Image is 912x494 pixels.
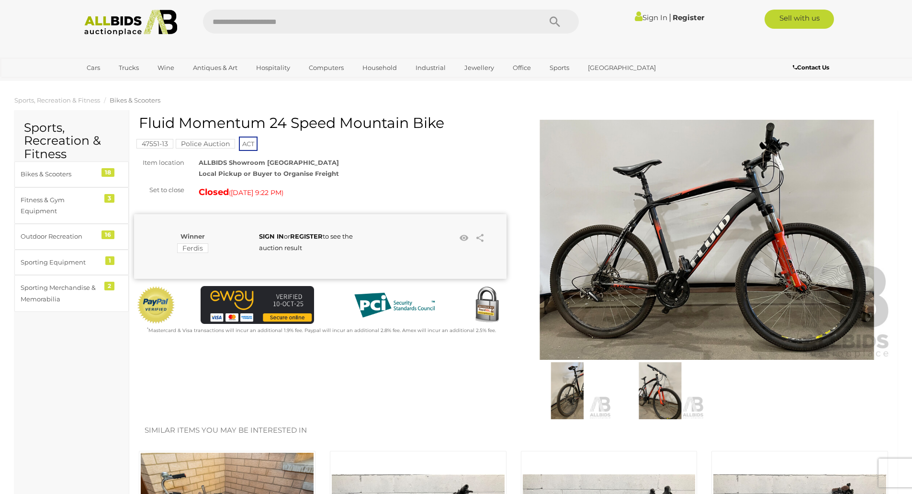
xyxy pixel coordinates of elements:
a: Police Auction [176,140,235,148]
div: Bikes & Scooters [21,169,100,180]
a: Jewellery [458,60,500,76]
span: | [669,12,671,23]
a: Bikes & Scooters 18 [14,161,129,187]
a: Sports, Recreation & Fitness [14,96,100,104]
a: Wine [151,60,180,76]
a: Cars [80,60,106,76]
img: eWAY Payment Gateway [201,286,314,324]
a: Register [673,13,704,22]
div: Sporting Equipment [21,257,100,268]
strong: Local Pickup or Buyer to Organise Freight [199,170,339,177]
a: Fitness & Gym Equipment 3 [14,187,129,224]
strong: ALLBIDS Showroom [GEOGRAPHIC_DATA] [199,159,339,166]
a: Household [356,60,403,76]
span: [DATE] 9:22 PM [231,188,281,197]
span: or to see the auction result [259,232,353,251]
div: Fitness & Gym Equipment [21,195,100,217]
img: Fluid Momentum 24 Speed Mountain Bike [616,362,704,419]
strong: Closed [199,187,229,197]
button: Search [531,10,579,34]
div: Set to close [127,184,191,195]
mark: Ferdis [177,243,208,253]
img: Official PayPal Seal [136,286,176,324]
a: SIGN IN [259,232,284,240]
a: Sporting Equipment 1 [14,250,129,275]
b: Winner [180,232,205,240]
h2: Similar items you may be interested in [145,426,882,435]
mark: 47551-13 [136,139,173,149]
a: Outdoor Recreation 16 [14,224,129,249]
a: Hospitality [250,60,296,76]
a: 47551-13 [136,140,173,148]
small: Mastercard & Visa transactions will incur an additional 1.9% fee. Paypal will incur an additional... [147,327,496,333]
div: 3 [104,194,114,203]
img: Allbids.com.au [79,10,183,36]
a: Office [507,60,537,76]
div: Item location [127,157,191,168]
a: REGISTER [290,232,323,240]
a: Trucks [113,60,145,76]
div: 1 [105,256,114,265]
div: 16 [101,230,114,239]
a: [GEOGRAPHIC_DATA] [582,60,662,76]
div: 2 [104,282,114,290]
h2: Sports, Recreation & Fitness [24,121,119,161]
img: PCI DSS compliant [347,286,442,324]
a: Sporting Merchandise & Memorabilia 2 [14,275,129,312]
li: Watch this item [457,231,471,245]
img: Fluid Momentum 24 Speed Mountain Bike [521,120,893,360]
a: Bikes & Scooters [110,96,160,104]
div: Sporting Merchandise & Memorabilia [21,282,100,305]
a: Sign In [635,13,667,22]
span: ( ) [229,189,283,196]
a: Industrial [409,60,452,76]
a: Contact Us [793,62,832,73]
img: Secured by Rapid SSL [468,286,506,324]
span: ACT [239,137,258,151]
img: Fluid Momentum 24 Speed Mountain Bike [523,362,611,419]
mark: Police Auction [176,139,235,149]
div: Outdoor Recreation [21,231,100,242]
a: Sell with us [765,10,834,29]
a: Sports [543,60,575,76]
h1: Fluid Momentum 24 Speed Mountain Bike [139,115,504,131]
b: Contact Us [793,64,829,71]
a: Antiques & Art [187,60,244,76]
a: Computers [303,60,350,76]
div: 18 [101,168,114,177]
